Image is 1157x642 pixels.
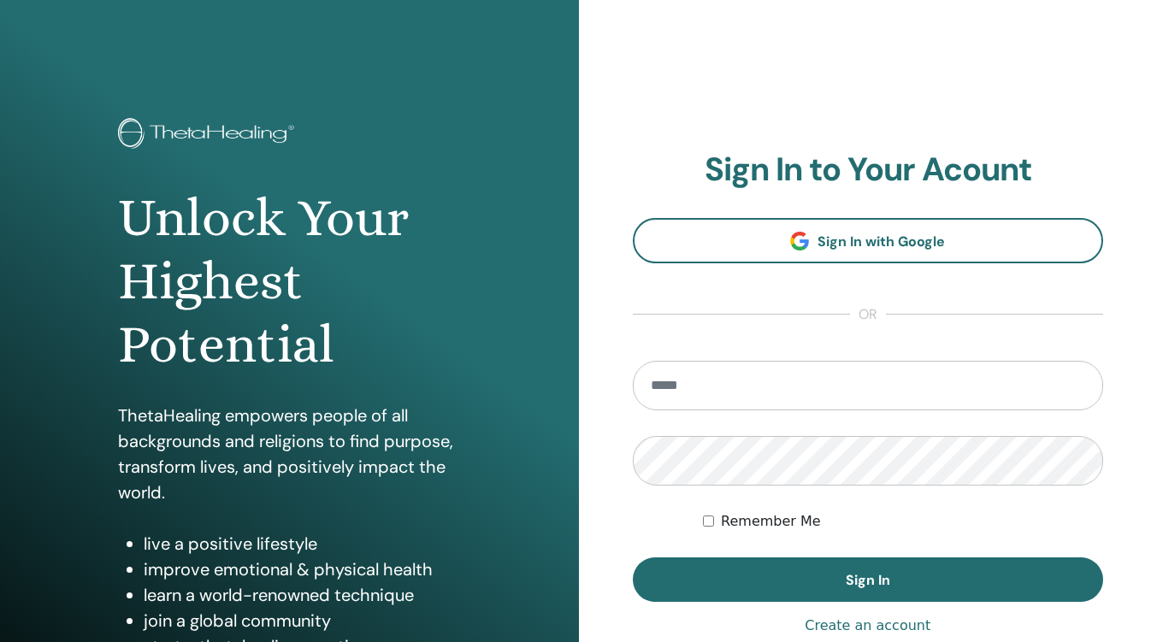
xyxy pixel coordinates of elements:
[633,218,1104,263] a: Sign In with Google
[144,608,461,633] li: join a global community
[818,233,945,250] span: Sign In with Google
[144,531,461,557] li: live a positive lifestyle
[118,186,461,377] h1: Unlock Your Highest Potential
[633,557,1104,602] button: Sign In
[633,150,1104,190] h2: Sign In to Your Acount
[144,582,461,608] li: learn a world-renowned technique
[703,511,1103,532] div: Keep me authenticated indefinitely or until I manually logout
[846,571,890,589] span: Sign In
[118,403,461,505] p: ThetaHealing empowers people of all backgrounds and religions to find purpose, transform lives, a...
[144,557,461,582] li: improve emotional & physical health
[721,511,821,532] label: Remember Me
[805,615,930,636] a: Create an account
[850,304,886,325] span: or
